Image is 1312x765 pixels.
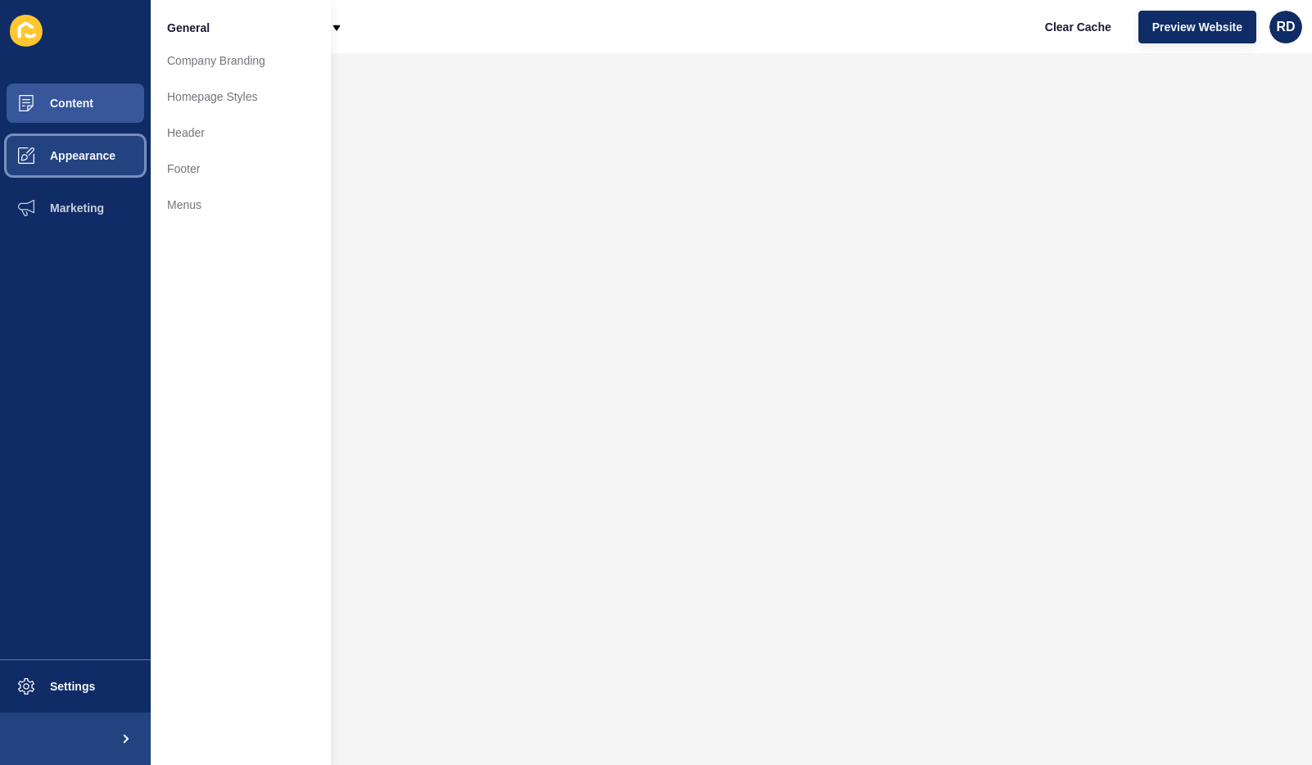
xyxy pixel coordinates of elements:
[151,43,331,79] a: Company Branding
[1276,19,1295,35] span: RD
[151,187,331,223] a: Menus
[167,20,210,36] span: General
[151,115,331,151] a: Header
[1138,11,1256,43] button: Preview Website
[151,79,331,115] a: Homepage Styles
[1031,11,1125,43] button: Clear Cache
[1045,19,1111,35] span: Clear Cache
[1152,19,1242,35] span: Preview Website
[151,151,331,187] a: Footer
